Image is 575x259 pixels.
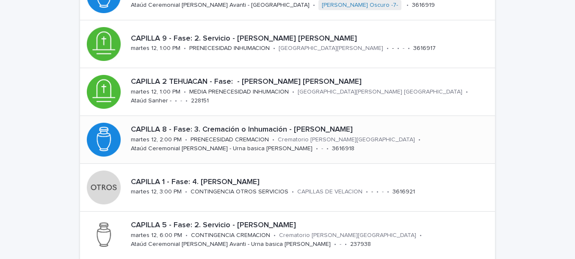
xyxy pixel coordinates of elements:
p: • [408,45,410,52]
p: 3616921 [393,188,415,196]
p: • [185,136,187,143]
p: PRENECESIDAD INHUMACION [189,45,270,52]
p: Ataúd Sanher - [131,97,171,105]
p: 3616919 [412,2,435,9]
p: CAPILLAS DE VELACION [297,188,362,196]
p: • [387,45,389,52]
p: • [326,145,329,152]
p: CAPILLA 2 TEHUACAN - Fase: - [PERSON_NAME] [PERSON_NAME] [131,77,492,87]
p: • [185,188,187,196]
p: • [272,136,274,143]
p: • [185,97,188,105]
p: PRENECESIDAD CREMACION [191,136,269,143]
p: • [273,45,275,52]
p: • [292,88,294,96]
p: • [406,2,409,9]
p: [GEOGRAPHIC_DATA][PERSON_NAME] [279,45,383,52]
a: CAPILLA 2 TEHUACAN - Fase: - [PERSON_NAME] [PERSON_NAME]martes 12, 1:00 PM•MEDIA PRENECESIDAD INH... [80,68,495,116]
p: Ataúd Ceremonial [PERSON_NAME] - Urna basica [PERSON_NAME] [131,145,312,152]
p: - [340,241,341,248]
p: - [382,188,384,196]
p: - [321,145,323,152]
p: CAPILLA 9 - Fase: 2. Servicio - [PERSON_NAME] [PERSON_NAME] [131,34,492,44]
p: 237938 [350,241,371,248]
p: • [387,188,389,196]
p: • [345,241,347,248]
a: CAPILLA 8 - Fase: 3. Cremación o Inhumación - [PERSON_NAME]martes 12, 2:00 PM•PRENECESIDAD CREMAC... [80,116,495,164]
a: CAPILLA 9 - Fase: 2. Servicio - [PERSON_NAME] [PERSON_NAME]martes 12, 1:00 PM•PRENECESIDAD INHUMA... [80,20,495,68]
p: • [185,232,188,239]
p: • [366,188,368,196]
p: Crematorio [PERSON_NAME][GEOGRAPHIC_DATA] [278,136,415,143]
p: Ataúd Ceremonial [PERSON_NAME] Avanti - Urna basica [PERSON_NAME] [131,241,331,248]
p: 3616917 [413,45,436,52]
a: CAPILLA 1 - Fase: 4. [PERSON_NAME]martes 12, 3:00 PM•CONTINGENCIA OTROS SERVICIOS•CAPILLAS DE VEL... [80,164,495,212]
p: • [334,241,336,248]
p: • [184,88,186,96]
p: • [420,232,422,239]
p: Ataúd Ceremonial [PERSON_NAME] Avanti - [GEOGRAPHIC_DATA] [131,2,310,9]
p: Crematorio [PERSON_NAME][GEOGRAPHIC_DATA] [279,232,416,239]
p: 3616918 [332,145,354,152]
a: [PERSON_NAME] Oscuro -7- [322,2,398,9]
p: martes 12, 1:00 PM [131,45,180,52]
p: - [392,45,394,52]
p: - [403,45,404,52]
p: CONTINGENCIA CREMACION [191,232,270,239]
p: [GEOGRAPHIC_DATA][PERSON_NAME] [GEOGRAPHIC_DATA] [298,88,462,96]
p: • [418,136,420,143]
p: 228151 [191,97,209,105]
p: • [184,45,186,52]
p: • [316,145,318,152]
p: - [180,97,182,105]
p: MEDIA PRENECESIDAD INHUMACION [189,88,289,96]
p: • [313,2,315,9]
p: martes 12, 1:00 PM [131,88,180,96]
p: • [274,232,276,239]
p: • [175,97,177,105]
p: martes 12, 2:00 PM [131,136,182,143]
p: martes 12, 3:00 PM [131,188,182,196]
p: CAPILLA 8 - Fase: 3. Cremación o Inhumación - [PERSON_NAME] [131,125,492,135]
p: CONTINGENCIA OTROS SERVICIOS [191,188,288,196]
p: CAPILLA 1 - Fase: 4. [PERSON_NAME] [131,178,492,187]
p: martes 12, 6:00 PM [131,232,182,239]
p: CAPILLA 5 - Fase: 2. Servicio - [PERSON_NAME] [131,221,492,230]
p: • [292,188,294,196]
p: - [371,188,373,196]
p: • [397,45,399,52]
p: • [376,188,379,196]
p: • [466,88,468,96]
